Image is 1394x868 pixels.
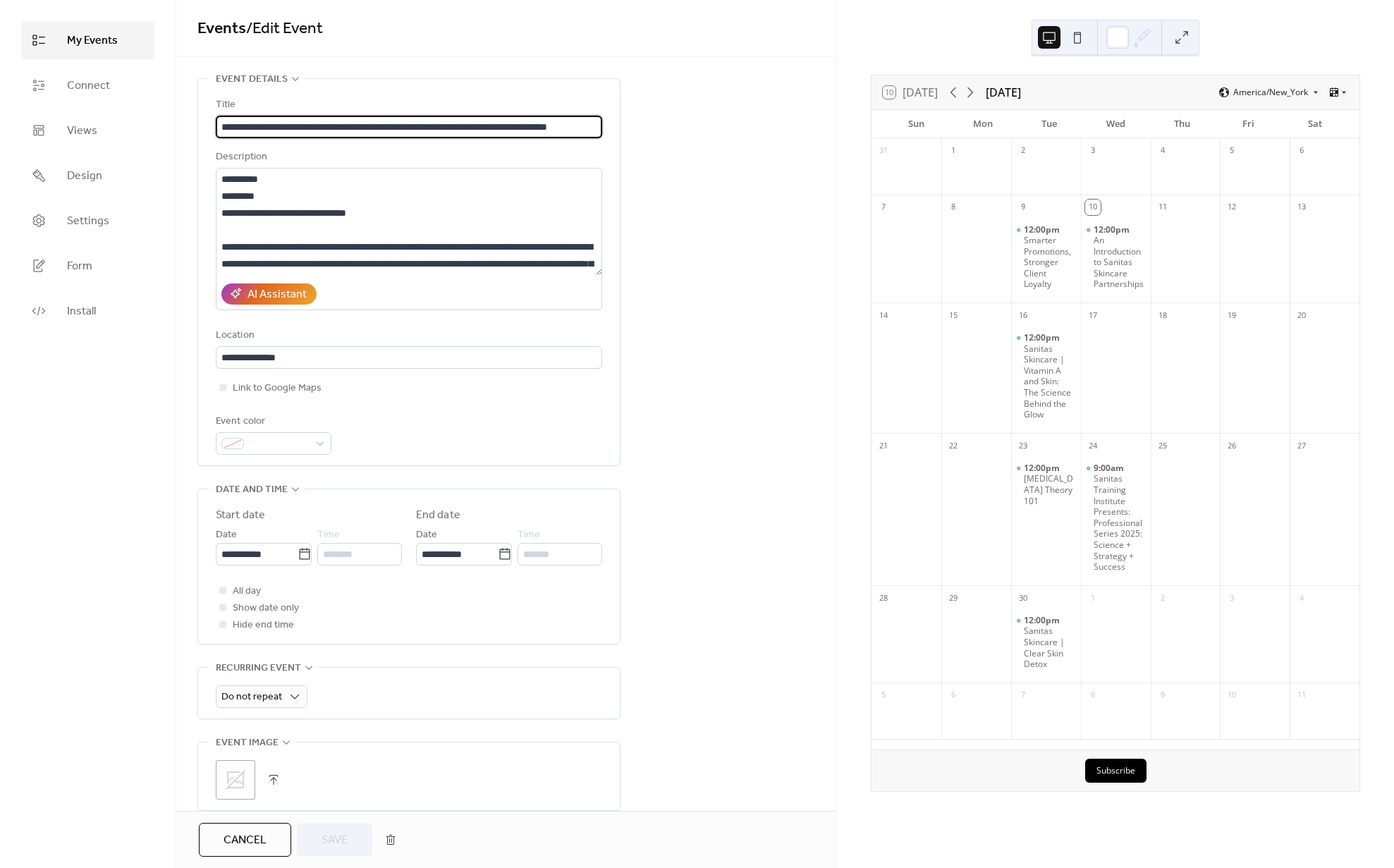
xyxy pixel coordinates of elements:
[1024,224,1062,236] span: 12:00pm
[1224,200,1240,215] div: 12
[1294,590,1309,606] div: 4
[1215,110,1281,138] div: Fri
[1294,307,1309,323] div: 20
[1011,463,1081,506] div: Chemical Peel Theory 101
[67,303,96,320] span: Install
[946,307,961,323] div: 15
[199,823,291,857] button: Cancel
[946,200,961,215] div: 8
[876,590,891,606] div: 28
[21,157,154,195] a: Design
[1085,438,1101,453] div: 24
[1094,463,1126,474] span: 9:00am
[67,213,109,230] span: Settings
[876,438,891,453] div: 21
[876,307,891,323] div: 14
[1024,615,1062,626] span: 12:00pm
[1155,200,1170,215] div: 11
[946,590,961,606] div: 29
[1149,110,1215,138] div: Thu
[416,527,437,544] span: Date
[1224,590,1240,606] div: 3
[216,71,288,88] span: Event details
[1024,343,1075,420] div: Sanitas Skincare | Vitamin A and Skin: The Science Behind the Glow
[216,97,599,114] div: Title
[1155,143,1170,159] div: 4
[949,110,1015,138] div: Mon
[67,78,110,94] span: Connect
[1024,332,1062,343] span: 12:00pm
[1081,463,1151,573] div: Sanitas Training Institute Presents: Professional Series 2025: Science + Strategy + Success
[247,286,307,303] div: AI Assistant
[1016,110,1082,138] div: Tue
[416,507,460,524] div: End date
[21,202,154,240] a: Settings
[233,583,261,600] span: All day
[1085,687,1101,703] div: 8
[1155,687,1170,703] div: 9
[1085,200,1101,215] div: 10
[21,111,154,149] a: Views
[1015,307,1031,323] div: 16
[221,687,282,707] span: Do not repeat
[1224,143,1240,159] div: 5
[21,247,154,285] a: Form
[1024,625,1075,669] div: Sanitas Skincare | Clear Skin Detox
[1081,224,1151,291] div: An Introduction to Sanitas Skincare Partnerships
[1155,438,1170,453] div: 25
[1011,332,1081,420] div: Sanitas Skincare | Vitamin A and Skin: The Science Behind the Glow
[317,527,340,544] span: Time
[1011,224,1081,291] div: Smarter Promotions, Stronger Client Loyalty
[1294,143,1309,159] div: 6
[1094,473,1145,572] div: Sanitas Training Institute Presents: Professional Series 2025: Science + Strategy + Success
[1024,463,1062,474] span: 12:00pm
[876,200,891,215] div: 7
[21,66,154,104] a: Connect
[216,413,329,430] div: Event color
[216,760,255,800] div: ;
[67,32,118,49] span: My Events
[67,258,92,275] span: Form
[1094,224,1132,236] span: 12:00pm
[1155,590,1170,606] div: 2
[233,600,299,617] span: Show date only
[1224,307,1240,323] div: 19
[67,168,102,185] span: Design
[1085,759,1147,783] button: Subscribe
[1082,110,1149,138] div: Wed
[883,110,949,138] div: Sun
[216,507,265,524] div: Start date
[221,283,317,305] button: AI Assistant
[21,292,154,330] a: Install
[1224,687,1240,703] div: 10
[1294,200,1309,215] div: 13
[1282,110,1348,138] div: Sat
[224,832,267,849] span: Cancel
[21,21,154,59] a: My Events
[216,660,301,677] span: Recurring event
[1085,590,1101,606] div: 1
[1015,200,1031,215] div: 9
[1233,88,1308,97] span: America/New_York
[1085,307,1101,323] div: 17
[946,438,961,453] div: 22
[518,527,540,544] span: Time
[1015,590,1031,606] div: 30
[1085,143,1101,159] div: 3
[1094,235,1145,290] div: An Introduction to Sanitas Skincare Partnerships
[1224,438,1240,453] div: 26
[876,143,891,159] div: 31
[197,13,246,44] a: Events
[1294,687,1309,703] div: 11
[216,149,599,166] div: Description
[1015,687,1031,703] div: 7
[233,380,322,397] span: Link to Google Maps
[216,527,237,544] span: Date
[946,687,961,703] div: 6
[1015,438,1031,453] div: 23
[1011,615,1081,670] div: Sanitas Skincare | Clear Skin Detox
[1294,438,1309,453] div: 27
[246,13,323,44] span: / Edit Event
[216,735,279,752] span: Event image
